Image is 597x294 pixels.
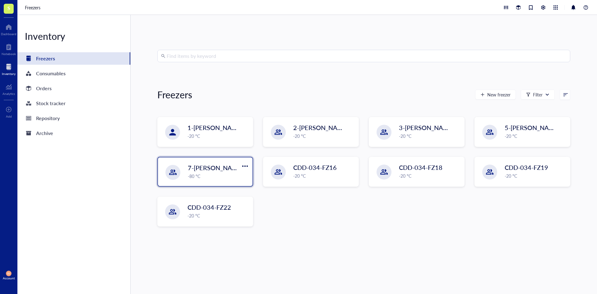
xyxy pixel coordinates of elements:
[188,173,249,180] div: -80 °C
[36,69,66,78] div: Consumables
[293,172,355,179] div: -20 °C
[293,123,349,132] span: 2-[PERSON_NAME]
[487,92,511,97] span: New freezer
[17,82,130,95] a: Orders
[187,212,249,219] div: -20 °C
[36,54,55,63] div: Freezers
[3,276,15,280] div: Account
[17,67,130,80] a: Consumables
[533,91,543,98] div: Filter
[7,4,10,12] span: S
[2,52,16,56] div: Notebook
[187,133,249,139] div: -20 °C
[187,203,231,212] span: CDD-034-FZ22
[36,99,66,108] div: Stock tracker
[36,129,53,138] div: Archive
[399,163,442,172] span: CDD-034-FZ18
[25,4,42,11] a: Freezers
[293,163,337,172] span: CDD-034-FZ16
[475,90,516,100] button: New freezer
[36,84,52,93] div: Orders
[17,97,130,110] a: Stock tracker
[7,272,10,275] span: GU
[399,133,460,139] div: -20 °C
[293,133,355,139] div: -20 °C
[2,42,16,56] a: Notebook
[6,114,12,118] div: Add
[505,133,566,139] div: -20 °C
[2,62,16,76] a: Inventory
[17,30,130,42] div: Inventory
[17,127,130,139] a: Archive
[1,32,16,36] div: Dashboard
[157,88,192,101] div: Freezers
[2,82,15,96] a: Analytics
[505,163,548,172] span: CDD-034-FZ19
[2,72,16,76] div: Inventory
[505,172,566,179] div: -20 °C
[399,172,460,179] div: -20 °C
[188,163,243,172] span: 7-[PERSON_NAME]
[17,52,130,65] a: Freezers
[1,22,16,36] a: Dashboard
[399,123,455,132] span: 3-[PERSON_NAME]
[505,123,560,132] span: 5-[PERSON_NAME]
[36,114,60,123] div: Repository
[2,92,15,96] div: Analytics
[17,112,130,124] a: Repository
[187,123,243,132] span: 1-[PERSON_NAME]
